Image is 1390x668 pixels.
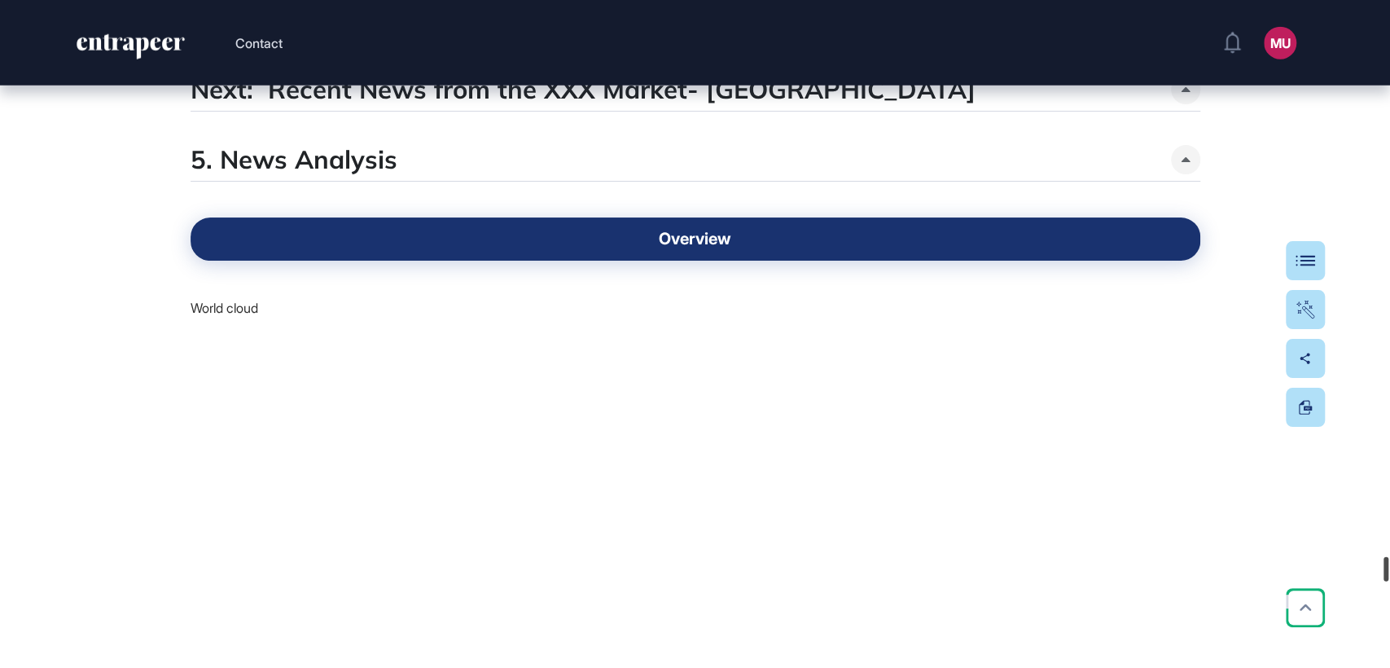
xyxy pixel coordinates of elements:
a: entrapeer-logo [75,34,186,65]
button: Contact [235,33,283,54]
h4: Next: Recent News from the XXX Market- [GEOGRAPHIC_DATA] [191,74,976,104]
p: World cloud [191,297,1200,320]
button: MU [1264,27,1296,59]
h4: 5. News Analysis [191,144,397,174]
span: Overview [659,229,731,248]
